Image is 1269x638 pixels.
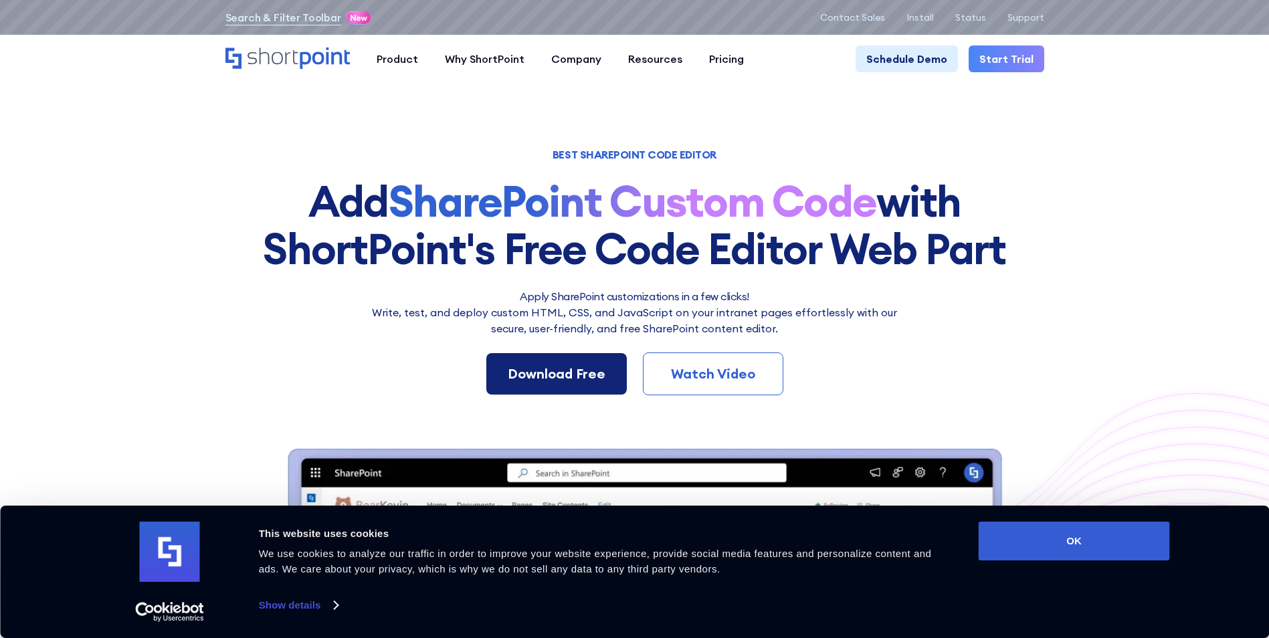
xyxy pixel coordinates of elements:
a: Resources [615,45,696,72]
div: This website uses cookies [259,526,949,542]
div: Download Free [508,364,605,384]
a: Pricing [696,45,757,72]
h1: Add with ShortPoint's Free Code Editor Web Part [225,178,1044,272]
a: Start Trial [969,45,1044,72]
div: Watch Video [665,364,761,384]
span: We use cookies to analyze our traffic in order to improve your website experience, provide social... [259,548,932,574]
a: Usercentrics Cookiebot - opens in a new window [111,602,228,622]
p: Write, test, and deploy custom HTML, CSS, and JavaScript on your intranet pages effortlessly wi﻿t... [364,304,906,336]
a: Why ShortPoint [431,45,538,72]
a: Show details [259,595,338,615]
a: Schedule Demo [856,45,958,72]
a: Install [906,12,934,23]
h2: Apply SharePoint customizations in a few clicks! [364,288,906,304]
h1: BEST SHAREPOINT CODE EDITOR [225,150,1044,159]
div: Why ShortPoint [445,51,524,67]
a: Watch Video [643,352,783,395]
div: Product [377,51,418,67]
div: Resources [628,51,682,67]
a: Support [1007,12,1044,23]
a: Home [225,47,350,70]
a: Status [955,12,986,23]
strong: SharePoint Custom Code [389,174,877,228]
div: Pricing [709,51,744,67]
a: Contact Sales [820,12,885,23]
img: logo [140,522,200,582]
a: Download Free [486,353,627,395]
div: Company [551,51,601,67]
a: Company [538,45,615,72]
a: Search & Filter Toolbar [225,9,341,25]
a: Product [363,45,431,72]
button: OK [979,522,1170,560]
